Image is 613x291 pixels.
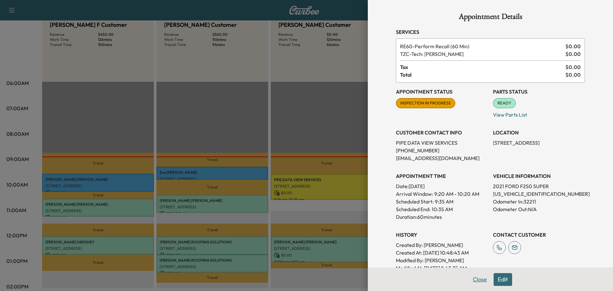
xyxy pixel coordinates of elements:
p: Modified By : [PERSON_NAME] [396,257,488,264]
h1: Appointment Details [396,13,585,23]
h3: Services [396,28,585,36]
p: 9:35 AM [435,198,453,205]
span: Perform Recall (60 Min) [400,42,563,50]
button: Edit [494,273,512,286]
p: 10:35 AM [432,205,453,213]
p: View Parts List [493,108,585,119]
h3: Appointment Status [396,88,488,96]
p: Date: [DATE] [396,182,488,190]
span: $ 0.00 [565,71,581,79]
p: [EMAIL_ADDRESS][DOMAIN_NAME] [396,154,488,162]
span: Tech: Zach C [400,50,563,58]
p: Modified At : [DATE] 8:43:35 AM [396,264,488,272]
h3: APPOINTMENT TIME [396,172,488,180]
h3: LOCATION [493,129,585,136]
p: [STREET_ADDRESS] [493,139,585,147]
p: PIPE DATA VIEW SERVICES [396,139,488,147]
span: $ 0.00 [565,42,581,50]
p: Odometer Out: N/A [493,205,585,213]
span: Tax [400,63,565,71]
p: Scheduled Start: [396,198,434,205]
span: READY [494,100,515,106]
p: 2021 FORD F250 SUPER [493,182,585,190]
span: $ 0.00 [565,50,581,58]
button: Close [469,273,491,286]
p: Odometer In: 32211 [493,198,585,205]
p: Duration: 60 minutes [396,213,488,221]
span: Total [400,71,565,79]
p: Created At : [DATE] 10:48:43 AM [396,249,488,257]
span: 9:20 AM - 10:20 AM [434,190,479,198]
p: [PHONE_NUMBER] [396,147,488,154]
h3: CUSTOMER CONTACT INFO [396,129,488,136]
p: Created By : [PERSON_NAME] [396,241,488,249]
span: $ 0.00 [565,63,581,71]
p: Scheduled End: [396,205,430,213]
h3: CONTACT CUSTOMER [493,231,585,239]
h3: History [396,231,488,239]
h3: Parts Status [493,88,585,96]
span: INSPECTION IN PROGRESS [397,100,455,106]
p: [US_VEHICLE_IDENTIFICATION_NUMBER] [493,190,585,198]
h3: VEHICLE INFORMATION [493,172,585,180]
p: Arrival Window: [396,190,488,198]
